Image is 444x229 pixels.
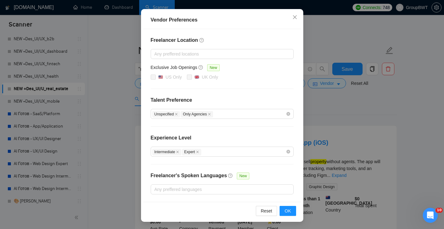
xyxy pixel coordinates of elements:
[152,149,182,155] span: Intermediate
[151,96,294,104] h4: Talent Preference
[286,150,290,153] span: close-circle
[280,206,296,216] button: OK
[436,208,443,213] span: 10
[237,173,249,179] span: New
[151,64,197,71] h5: Exclusive Job Openings
[261,207,272,214] span: Reset
[208,113,211,116] span: close
[182,149,201,155] span: Expert
[151,16,294,24] div: Vendor Preferences
[151,37,294,44] h4: Freelancer Location
[285,207,291,214] span: OK
[286,9,303,26] button: Close
[176,150,179,153] span: close
[166,74,182,80] div: US Only
[175,113,178,116] span: close
[151,134,192,142] h4: Experience Level
[228,173,233,178] span: question-circle
[202,74,218,80] div: UK Only
[181,111,213,118] span: Only Agencies
[159,75,163,79] img: 🇺🇸
[292,15,297,20] span: close
[286,112,290,116] span: close-circle
[423,208,438,223] iframe: Intercom live chat
[198,65,203,70] span: question-circle
[256,206,277,216] button: Reset
[195,75,199,79] img: 🇬🇧
[151,172,227,179] h4: Freelancer's Spoken Languages
[199,38,204,43] span: question-circle
[152,111,180,118] span: Unspecified
[196,150,199,153] span: close
[207,64,220,71] span: New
